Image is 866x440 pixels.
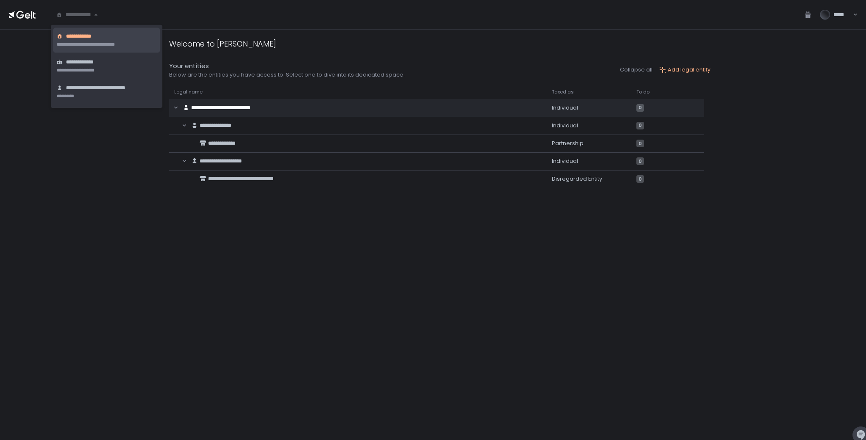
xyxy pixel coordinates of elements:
[174,89,203,95] span: Legal name
[552,157,626,165] div: Individual
[552,140,626,147] div: Partnership
[552,122,626,129] div: Individual
[636,122,644,129] span: 0
[659,66,710,74] button: Add legal entity
[169,38,276,49] div: Welcome to [PERSON_NAME]
[636,140,644,147] span: 0
[51,6,98,24] div: Search for option
[169,71,405,79] div: Below are the entities you have access to. Select one to dive into its dedicated space.
[636,175,644,183] span: 0
[552,175,626,183] div: Disregarded Entity
[169,61,405,71] div: Your entities
[56,11,93,19] input: Search for option
[552,89,574,95] span: Taxed as
[620,66,652,74] button: Collapse all
[552,104,626,112] div: Individual
[636,157,644,165] span: 0
[636,89,649,95] span: To do
[636,104,644,112] span: 0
